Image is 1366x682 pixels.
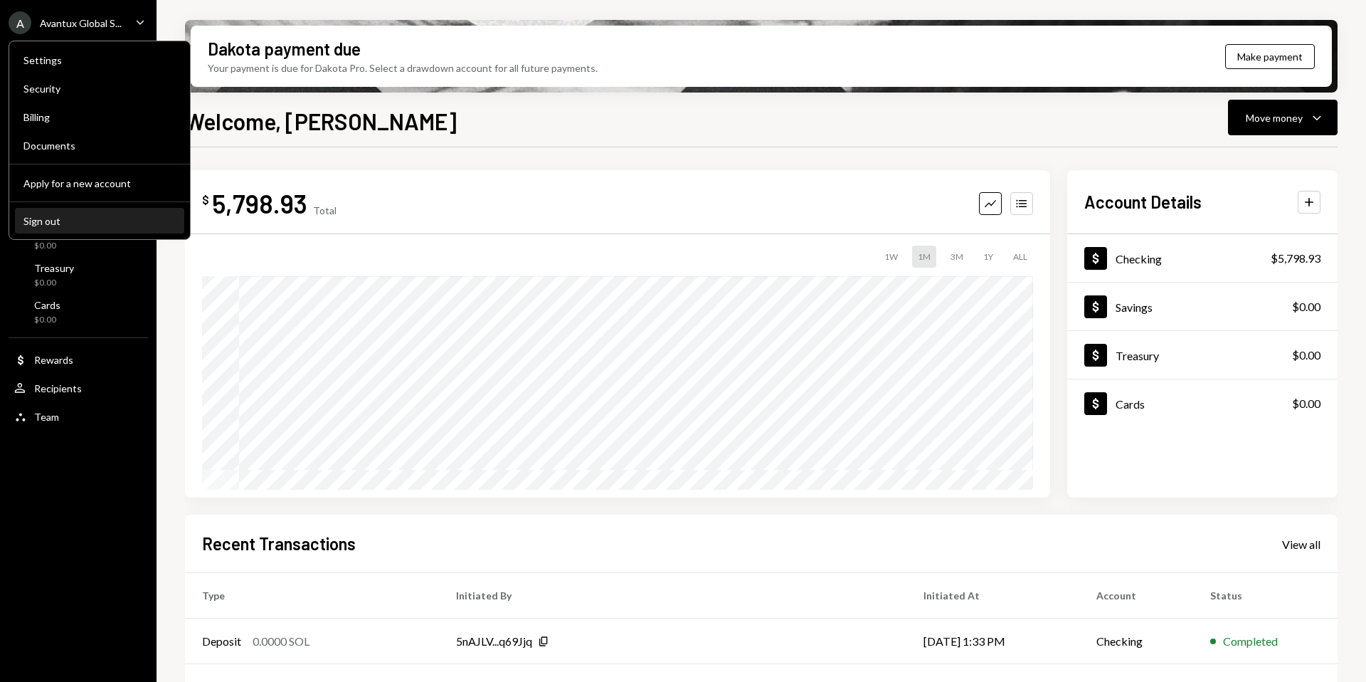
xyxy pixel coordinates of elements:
div: 0.0000 SOL [253,633,309,650]
div: Treasury [1116,349,1159,362]
button: Sign out [15,209,184,234]
th: Account [1079,573,1193,619]
a: Checking$5,798.93 [1067,234,1338,282]
div: $5,798.93 [1271,250,1320,267]
div: 1Y [978,246,999,268]
div: $ [202,193,209,207]
td: Checking [1079,619,1193,664]
div: Savings [1116,300,1153,314]
div: Checking [1116,252,1162,266]
div: Sign out [23,215,176,227]
div: Security [23,83,176,95]
div: Dakota payment due [208,37,361,61]
h1: Welcome, [PERSON_NAME] [185,107,457,135]
div: Completed [1223,633,1278,650]
th: Initiated At [906,573,1080,619]
td: [DATE] 1:33 PM [906,619,1080,664]
a: Documents [15,132,184,158]
div: Treasury [34,262,74,274]
div: Rewards [34,354,73,366]
div: Deposit [202,633,241,650]
div: ALL [1007,246,1033,268]
a: Recipients [9,375,148,401]
div: 1W [879,246,904,268]
th: Type [185,573,439,619]
div: Apply for a new account [23,177,176,189]
div: Settings [23,54,176,66]
div: $0.00 [34,240,68,252]
a: Security [15,75,184,101]
div: $0.00 [1292,395,1320,412]
th: Status [1193,573,1338,619]
a: Savings$0.00 [1067,283,1338,330]
h2: Account Details [1084,190,1202,214]
div: View all [1282,537,1320,552]
div: Team [34,411,59,423]
div: 5nAJLV...q69Jjq [456,633,532,650]
button: Make payment [1225,44,1315,69]
div: $0.00 [1292,347,1320,364]
a: Cards$0.00 [1067,379,1338,427]
div: 5,798.93 [212,187,307,219]
div: 3M [945,246,969,268]
a: Billing [15,104,184,130]
div: Cards [1116,397,1145,411]
a: Treasury$0.00 [9,258,148,292]
a: Treasury$0.00 [1067,331,1338,379]
button: Apply for a new account [15,171,184,196]
button: Move money [1228,100,1338,135]
a: Rewards [9,347,148,372]
a: Team [9,404,148,429]
div: Cards [34,299,60,311]
a: Cards$0.00 [9,295,148,329]
div: Total [313,204,337,216]
div: $0.00 [1292,298,1320,315]
div: $0.00 [34,314,60,326]
a: View all [1282,536,1320,552]
div: Move money [1246,110,1303,125]
h2: Recent Transactions [202,532,356,555]
div: Billing [23,111,176,123]
th: Initiated By [439,573,906,619]
div: 1M [912,246,936,268]
a: Settings [15,47,184,73]
div: $0.00 [34,277,74,289]
div: A [9,11,31,34]
div: Recipients [34,382,82,394]
div: Your payment is due for Dakota Pro. Select a drawdown account for all future payments. [208,61,598,75]
div: Documents [23,140,176,152]
div: Avantux Global S... [40,17,122,29]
